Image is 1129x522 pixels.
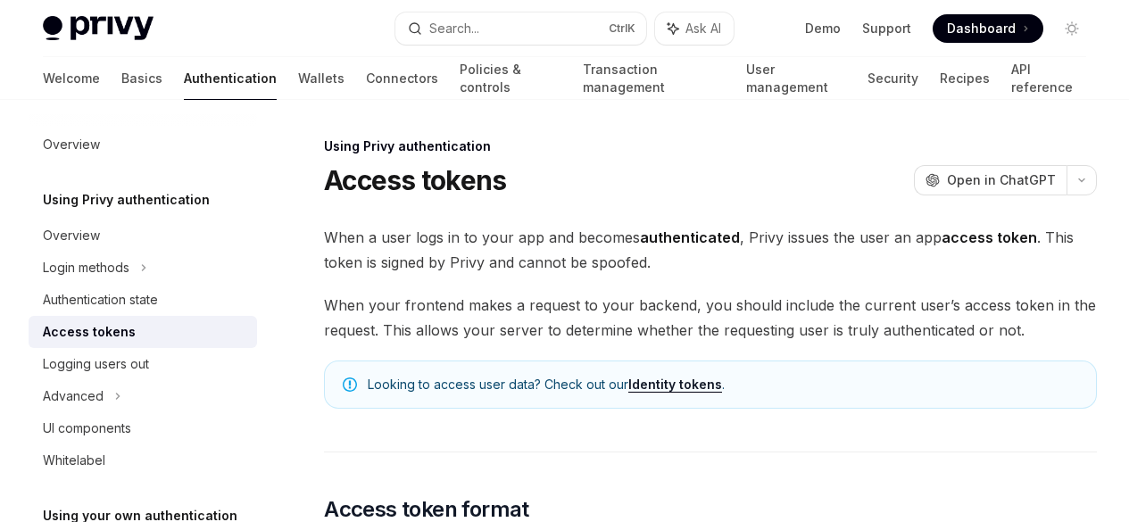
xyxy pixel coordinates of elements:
a: Access tokens [29,316,257,348]
button: Ask AI [655,12,734,45]
svg: Note [343,377,357,392]
a: Demo [805,20,841,37]
button: Open in ChatGPT [914,165,1067,195]
a: Connectors [366,57,438,100]
span: When your frontend makes a request to your backend, you should include the current user’s access ... [324,293,1097,343]
a: Authentication [184,57,277,100]
span: Dashboard [947,20,1016,37]
button: Search...CtrlK [395,12,646,45]
a: Whitelabel [29,444,257,476]
button: Toggle dark mode [1058,14,1086,43]
a: Identity tokens [628,377,722,393]
a: User management [746,57,847,100]
a: API reference [1011,57,1086,100]
strong: access token [942,228,1037,246]
a: Recipes [940,57,990,100]
h1: Access tokens [324,164,506,196]
a: Transaction management [583,57,724,100]
div: Logging users out [43,353,149,375]
span: Ask AI [685,20,721,37]
div: Authentication state [43,289,158,311]
div: Advanced [43,385,104,407]
span: When a user logs in to your app and becomes , Privy issues the user an app . This token is signed... [324,225,1097,275]
a: Policies & controls [460,57,561,100]
a: Wallets [298,57,345,100]
a: Overview [29,128,257,161]
div: Overview [43,134,100,155]
img: light logo [43,16,154,41]
a: Overview [29,220,257,252]
h5: Using Privy authentication [43,189,210,211]
a: Welcome [43,57,100,100]
a: Authentication state [29,284,257,316]
a: Dashboard [933,14,1043,43]
a: Security [868,57,918,100]
a: UI components [29,412,257,444]
span: Ctrl K [609,21,635,36]
div: Overview [43,225,100,246]
div: Whitelabel [43,450,105,471]
div: Search... [429,18,479,39]
a: Support [862,20,911,37]
a: Basics [121,57,162,100]
a: Logging users out [29,348,257,380]
span: Looking to access user data? Check out our . [368,376,1078,394]
span: Open in ChatGPT [947,171,1056,189]
div: Using Privy authentication [324,137,1097,155]
div: Access tokens [43,321,136,343]
div: UI components [43,418,131,439]
strong: authenticated [640,228,740,246]
div: Login methods [43,257,129,278]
